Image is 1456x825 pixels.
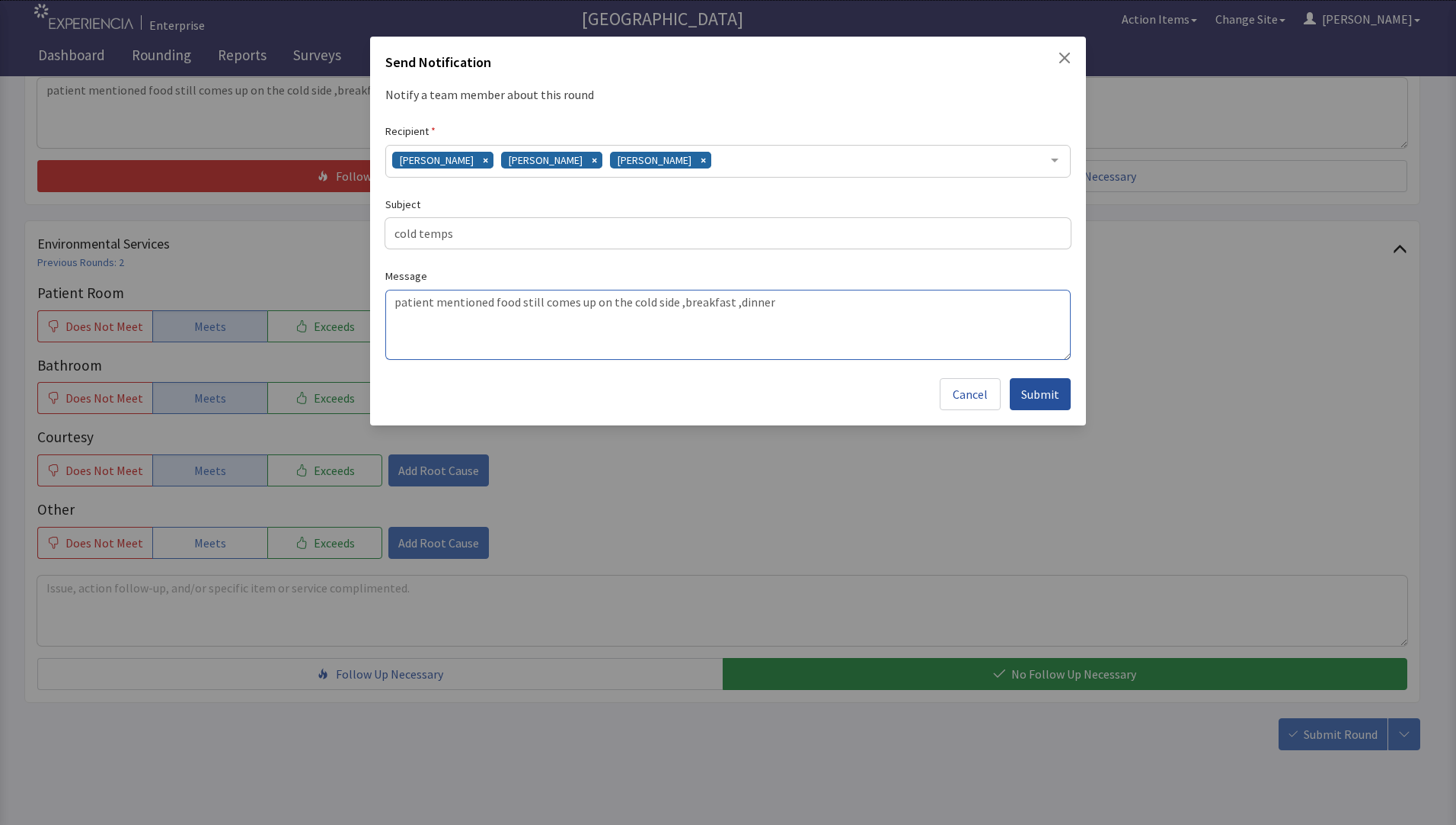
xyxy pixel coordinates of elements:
label: Recipient [385,122,1071,140]
span: [PERSON_NAME] [618,153,691,167]
button: Submit [1010,378,1071,410]
span: [PERSON_NAME] [509,153,583,167]
button: Close [1058,52,1071,64]
input: Subject of message [385,218,1071,249]
label: Message [385,267,1071,285]
span: Submit [1021,385,1059,403]
span: Cancel [953,385,988,403]
label: Subject [385,195,1071,213]
div: Notify a team member about this round [385,85,1071,104]
span: [PERSON_NAME] [400,153,474,167]
button: Cancel [940,378,1001,410]
h2: Send Notification [385,52,491,79]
